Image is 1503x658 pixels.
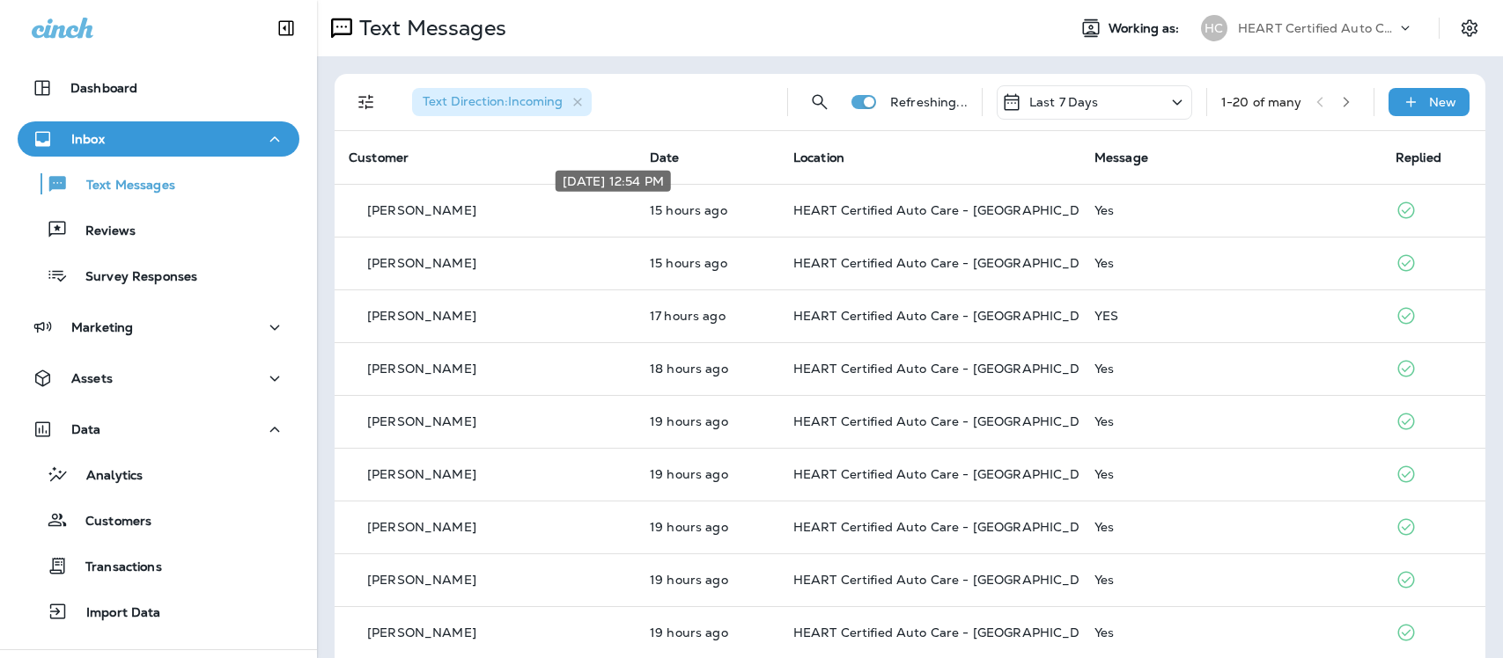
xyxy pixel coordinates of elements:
p: Transactions [68,559,162,576]
button: Search Messages [802,84,837,120]
button: Filters [349,84,384,120]
span: HEART Certified Auto Care - [GEOGRAPHIC_DATA] [793,361,1109,377]
p: Reviews [68,223,136,240]
span: Message [1094,150,1148,165]
p: Inbox [71,132,105,146]
span: HEART Certified Auto Care - [GEOGRAPHIC_DATA] [793,413,1109,429]
span: HEART Certified Auto Care - [GEOGRAPHIC_DATA] [793,466,1109,482]
p: [PERSON_NAME] [367,203,476,217]
div: Yes [1094,256,1367,270]
button: Dashboard [18,70,299,106]
p: [PERSON_NAME] [367,573,476,587]
p: Sep 21, 2025 09:55 AM [650,362,765,376]
p: [PERSON_NAME] [367,309,476,323]
span: Customer [349,150,409,165]
button: Marketing [18,310,299,345]
p: Sep 21, 2025 12:35 PM [650,256,765,270]
p: Customers [68,514,151,530]
button: Collapse Sidebar [262,11,311,46]
p: Sep 21, 2025 11:19 AM [650,309,765,323]
p: [PERSON_NAME] [367,362,476,376]
span: HEART Certified Auto Care - [GEOGRAPHIC_DATA] [793,308,1109,324]
p: Text Messages [69,178,175,194]
p: Text Messages [352,15,506,41]
p: Sep 21, 2025 12:54 PM [650,203,765,217]
span: HEART Certified Auto Care - [GEOGRAPHIC_DATA] [793,202,1109,218]
span: HEART Certified Auto Care - [GEOGRAPHIC_DATA] [793,519,1109,535]
p: Marketing [71,320,133,334]
button: Data [18,412,299,447]
p: Sep 21, 2025 09:10 AM [650,414,765,428]
button: Settings [1454,12,1485,44]
button: Reviews [18,211,299,248]
p: Import Data [69,605,161,622]
p: Refreshing... [890,95,968,109]
button: Inbox [18,121,299,157]
div: 1 - 20 of many [1221,95,1302,109]
span: HEART Certified Auto Care - [GEOGRAPHIC_DATA] [793,625,1109,640]
p: [PERSON_NAME] [367,625,476,640]
p: New [1429,95,1456,109]
p: [PERSON_NAME] [367,520,476,534]
p: [PERSON_NAME] [367,256,476,270]
button: Text Messages [18,165,299,202]
p: Sep 21, 2025 09:08 AM [650,467,765,481]
button: Assets [18,361,299,396]
div: Yes [1094,467,1367,481]
button: Transactions [18,547,299,584]
p: Last 7 Days [1029,95,1099,109]
p: HEART Certified Auto Care [1238,21,1396,35]
button: Customers [18,501,299,538]
div: [DATE] 12:54 PM [556,171,671,192]
span: Replied [1396,150,1441,165]
span: HEART Certified Auto Care - [GEOGRAPHIC_DATA] [793,255,1109,271]
div: HC [1201,15,1227,41]
button: Import Data [18,593,299,630]
div: Yes [1094,414,1367,428]
p: Sep 21, 2025 09:01 AM [650,625,765,640]
div: Yes [1094,625,1367,640]
p: Analytics [69,468,143,485]
span: Text Direction : Incoming [423,93,563,109]
p: [PERSON_NAME] [367,414,476,428]
div: Yes [1094,203,1367,217]
p: Survey Responses [68,269,197,286]
p: Assets [71,371,113,385]
button: Survey Responses [18,257,299,294]
p: [PERSON_NAME] [367,467,476,481]
div: Text Direction:Incoming [412,88,592,116]
div: YES [1094,309,1367,323]
span: HEART Certified Auto Care - [GEOGRAPHIC_DATA] [793,572,1109,588]
p: Dashboard [70,81,137,95]
div: Yes [1094,573,1367,587]
p: Sep 21, 2025 09:01 AM [650,573,765,587]
p: Sep 21, 2025 09:02 AM [650,520,765,534]
p: Data [71,422,101,436]
button: Analytics [18,456,299,493]
span: Location [793,150,844,165]
div: Yes [1094,520,1367,534]
span: Date [650,150,680,165]
div: Yes [1094,362,1367,376]
span: Working as: [1109,21,1183,36]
